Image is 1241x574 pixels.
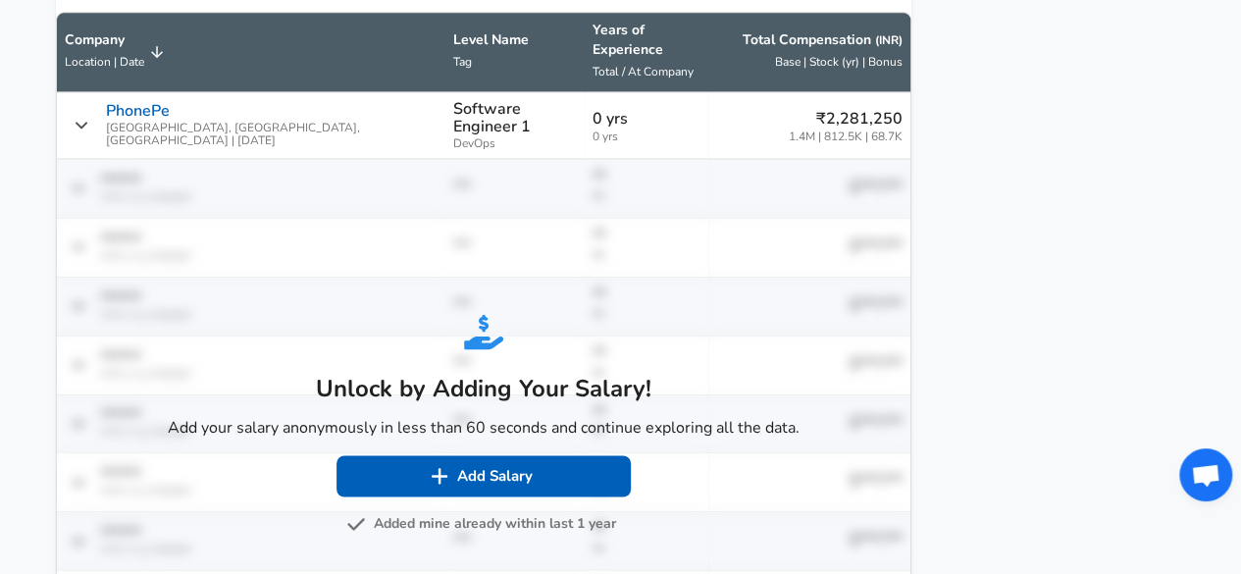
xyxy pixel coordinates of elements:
p: Level Name [453,30,576,50]
span: Tag [453,54,472,70]
span: Total Compensation (INR) Base | Stock (yr) | Bonus [716,30,902,74]
p: Years of Experience [593,21,701,60]
p: Company [65,30,144,50]
h5: Unlock by Adding Your Salary! [168,373,800,404]
p: Software Engineer 1 [453,100,576,135]
img: svg+xml;base64,PHN2ZyB4bWxucz0iaHR0cDovL3d3dy53My5vcmcvMjAwMC9zdmciIGZpbGw9IiM3NTc1NzUiIHZpZXdCb3... [346,514,366,534]
button: (INR) [875,32,903,49]
div: Open chat [1179,448,1232,501]
span: [GEOGRAPHIC_DATA], [GEOGRAPHIC_DATA], [GEOGRAPHIC_DATA] | [DATE] [106,122,439,147]
p: Total Compensation [743,30,903,50]
span: Location | Date [65,54,144,70]
span: 1.4M | 812.5K | 68.7K [789,130,903,143]
button: Add Salary [336,455,631,496]
span: DevOps [453,137,576,150]
p: ₹2,281,250 [789,107,903,130]
button: Added mine already within last 1 year [350,512,616,537]
span: CompanyLocation | Date [65,30,170,74]
img: svg+xml;base64,PHN2ZyB4bWxucz0iaHR0cDovL3d3dy53My5vcmcvMjAwMC9zdmciIGZpbGw9IiNmZmZmZmYiIHZpZXdCb3... [430,466,449,486]
p: Add your salary anonymously in less than 60 seconds and continue exploring all the data. [168,416,800,440]
span: 0 yrs [593,130,701,143]
span: Base | Stock (yr) | Bonus [775,54,903,70]
p: PhonePe [106,102,170,120]
span: Total / At Company [593,64,694,79]
p: 0 yrs [593,107,701,130]
img: svg+xml;base64,PHN2ZyB4bWxucz0iaHR0cDovL3d3dy53My5vcmcvMjAwMC9zdmciIGZpbGw9IiMyNjhERUMiIHZpZXdCb3... [464,312,503,351]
